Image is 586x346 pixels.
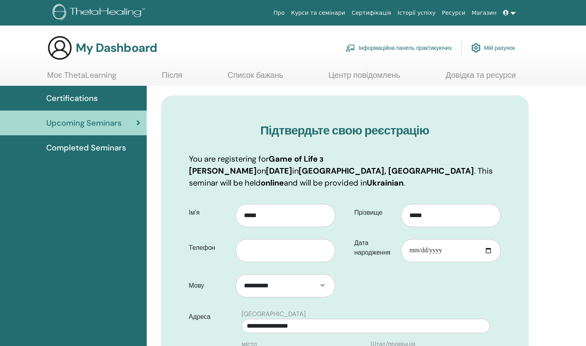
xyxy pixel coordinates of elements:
[47,70,116,86] a: Моє ThetaLearning
[328,70,400,86] a: Центр повідомлень
[439,6,469,20] a: Ресурси
[471,39,515,57] a: Мій рахунок
[183,278,236,293] label: Мову
[288,6,348,20] a: Курси та семінари
[346,39,452,57] a: Інформаційна панель практикуючих
[266,166,292,176] b: [DATE]
[162,70,182,86] a: Після
[53,4,148,22] img: logo.png
[183,309,237,324] label: Адреса
[471,41,481,55] img: cog.svg
[189,153,501,189] p: You are registering for on in . This seminar will be held and will be provided in .
[183,205,236,220] label: Ім'я
[242,309,306,319] label: [GEOGRAPHIC_DATA]
[367,178,403,188] b: Ukrainian
[76,41,157,55] h3: My Dashboard
[348,6,394,20] a: Сертифікація
[446,70,516,86] a: Довідка та ресурси
[261,178,284,188] b: online
[346,44,355,51] img: chalkboard-teacher.svg
[270,6,288,20] a: Про
[189,123,501,138] h3: Підтвердьте свою реєстрацію
[299,166,474,176] b: [GEOGRAPHIC_DATA], [GEOGRAPHIC_DATA]
[46,117,122,129] span: Upcoming Seminars
[228,70,283,86] a: Список бажань
[394,6,439,20] a: Історії успіху
[46,92,98,104] span: Certifications
[46,142,126,154] span: Completed Seminars
[183,240,236,255] label: Телефон
[348,235,401,260] label: Дата народження
[348,205,401,220] label: Прізвище
[47,35,73,61] img: generic-user-icon.jpg
[468,6,499,20] a: Магазин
